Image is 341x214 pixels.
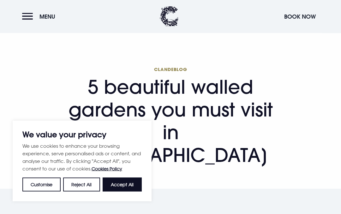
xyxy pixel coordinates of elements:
[22,178,61,192] button: Customise
[160,6,179,27] img: Clandeboye Lodge
[39,13,55,20] span: Menu
[63,67,278,73] span: Clandeblog
[63,178,100,192] button: Reject All
[22,131,142,138] p: We value your privacy
[13,121,152,201] div: We value your privacy
[103,178,142,192] button: Accept All
[63,67,278,167] h1: 5 beautiful walled gardens you must visit in [GEOGRAPHIC_DATA]
[281,10,319,23] button: Book Now
[22,10,58,23] button: Menu
[22,142,142,173] p: We use cookies to enhance your browsing experience, serve personalised ads or content, and analys...
[92,166,122,171] a: Cookies Policy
